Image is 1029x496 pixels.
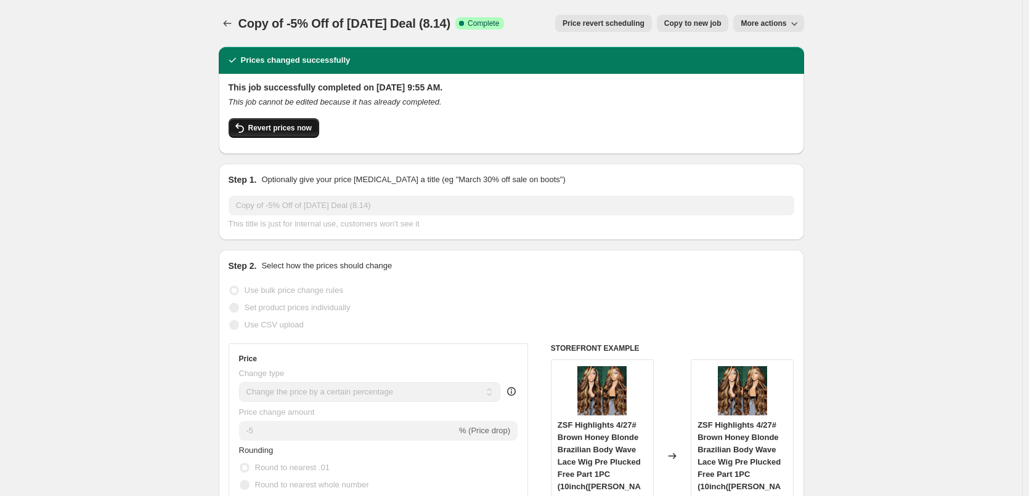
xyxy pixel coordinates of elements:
h2: This job successfully completed on [DATE] 9:55 AM. [229,81,794,94]
span: Use CSV upload [245,320,304,329]
span: Copy of -5% Off of [DATE] Deal (8.14) [238,17,450,30]
p: Select how the prices should change [261,260,392,272]
button: Copy to new job [657,15,729,32]
span: This title is just for internal use, customers won't see it [229,219,420,228]
input: -15 [239,421,457,441]
span: More actions [741,18,786,28]
button: Revert prices now [229,118,319,138]
span: Set product prices individually [245,303,351,312]
h2: Prices changed successfully [241,54,351,66]
span: % (Price drop) [459,426,510,435]
span: Revert prices now [248,123,312,133]
h3: Price [239,354,257,364]
h2: Step 1. [229,174,257,186]
h2: Step 2. [229,260,257,272]
button: Price revert scheduling [555,15,652,32]
button: More actions [733,15,803,32]
span: Round to nearest whole number [255,480,369,489]
span: Price revert scheduling [563,18,645,28]
span: Use bulk price change rules [245,286,343,295]
div: help [505,385,518,398]
span: Price change amount [239,407,315,417]
button: Price change jobs [219,15,236,32]
span: Round to nearest .01 [255,463,330,472]
span: Copy to new job [664,18,722,28]
img: 02baf4f0c58d7a2896bc3a8a05f4af65_80x.png [718,366,767,415]
img: 02baf4f0c58d7a2896bc3a8a05f4af65_80x.png [577,366,627,415]
p: Optionally give your price [MEDICAL_DATA] a title (eg "March 30% off sale on boots") [261,174,565,186]
i: This job cannot be edited because it has already completed. [229,97,442,106]
input: 30% off holiday sale [229,196,794,215]
span: Change type [239,369,285,378]
span: Complete [468,18,499,28]
h6: STOREFRONT EXAMPLE [551,343,794,353]
span: Rounding [239,446,274,455]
